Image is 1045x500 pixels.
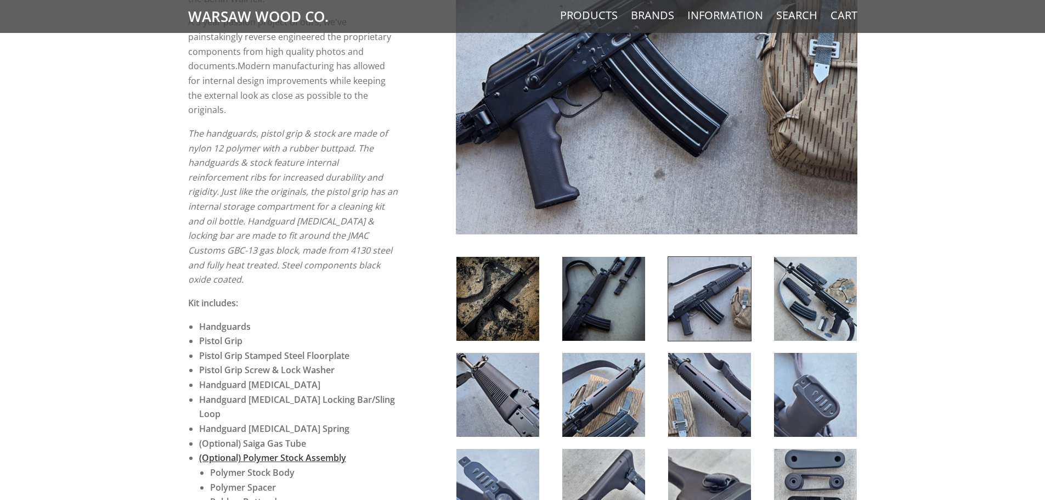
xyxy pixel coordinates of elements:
img: Wieger STG-940 Reproduction Furniture Kit [668,257,751,341]
strong: (Optional) Saiga Gas Tube [199,437,306,450]
strong: Pistol Grip Stamped Steel Floorplate [199,350,349,362]
img: Wieger STG-940 Reproduction Furniture Kit [668,353,751,437]
a: Search [776,8,817,23]
strong: Handguard [MEDICAL_DATA] [199,379,320,391]
strong: Pistol Grip [199,335,242,347]
img: Wieger STG-940 Reproduction Furniture Kit [456,257,539,341]
span: Modern manufacturing has allowed for internal design improvements while keeping the external look... [188,60,386,116]
img: Wieger STG-940 Reproduction Furniture Kit [456,353,539,437]
a: Cart [831,8,857,23]
strong: Pistol Grip Screw & Lock Washer [199,364,335,376]
img: Wieger STG-940 Reproduction Furniture Kit [562,257,645,341]
strong: Kit includes: [188,297,238,309]
a: Products [560,8,618,23]
a: (Optional) Polymer Stock Assembly [199,452,346,464]
strong: Polymer Spacer [210,481,276,493]
img: Wieger STG-940 Reproduction Furniture Kit [774,353,857,437]
a: Information [687,8,763,23]
strong: Handguard [MEDICAL_DATA] Locking Bar/Sling Loop [199,394,395,420]
a: Brands [631,8,674,23]
strong: Handguard [MEDICAL_DATA] Spring [199,423,349,435]
strong: Polymer Stock Body [210,467,295,479]
img: Wieger STG-940 Reproduction Furniture Kit [562,353,645,437]
em: The handguards, pistol grip & stock are made of nylon 12 polymer with a rubber buttpad. The handg... [188,127,398,285]
p: A 3 year passion project of ours, we've painstakingly reverse engineered the proprietary componen... [188,15,398,117]
img: Wieger STG-940 Reproduction Furniture Kit [774,257,857,341]
strong: Handguards [199,321,251,333]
